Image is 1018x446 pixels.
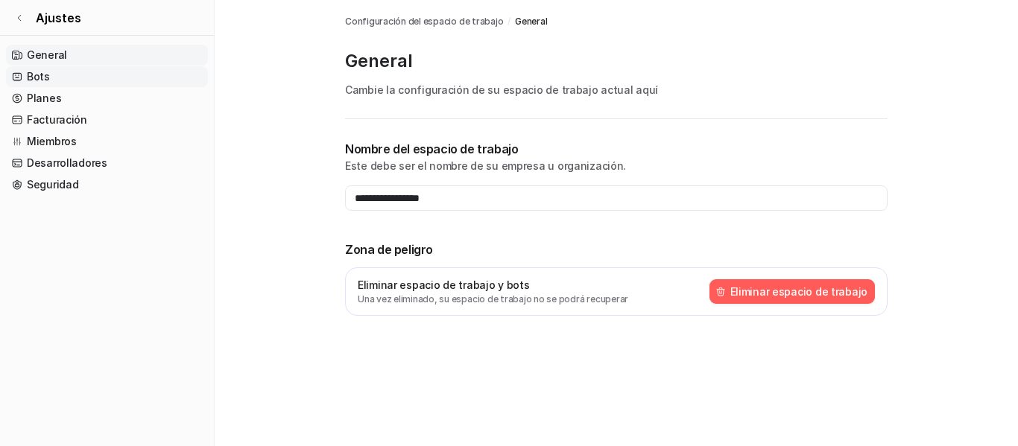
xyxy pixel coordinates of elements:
[6,174,208,195] a: Seguridad
[6,109,208,130] a: Facturación
[345,16,503,27] font: Configuración del espacio de trabajo
[730,285,867,298] font: Eliminar espacio de trabajo
[515,16,547,27] font: General
[36,10,81,25] font: Ajustes
[6,45,208,66] a: General
[358,278,529,291] font: Eliminar espacio de trabajo y bots
[27,178,78,191] font: Seguridad
[27,92,61,104] font: Planes
[345,15,503,28] a: Configuración del espacio de trabajo
[345,141,518,156] font: Nombre del espacio de trabajo
[508,16,510,27] font: /
[27,113,87,126] font: Facturación
[27,48,67,61] font: General
[6,131,208,152] a: Miembros
[6,153,208,173] a: Desarrolladores
[27,70,50,83] font: Bots
[6,66,208,87] a: Bots
[515,15,547,28] a: General
[345,242,433,257] font: Zona de peligro
[6,88,208,109] a: Planes
[27,135,77,147] font: Miembros
[345,159,626,172] font: Este debe ser el nombre de su empresa u organización.
[358,293,628,305] font: Una vez eliminado, su espacio de trabajo no se podrá recuperar
[27,156,107,169] font: Desarrolladores
[345,83,658,96] font: Cambie la configuración de su espacio de trabajo actual aquí
[345,50,413,71] font: General
[709,279,875,304] button: Eliminar espacio de trabajo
